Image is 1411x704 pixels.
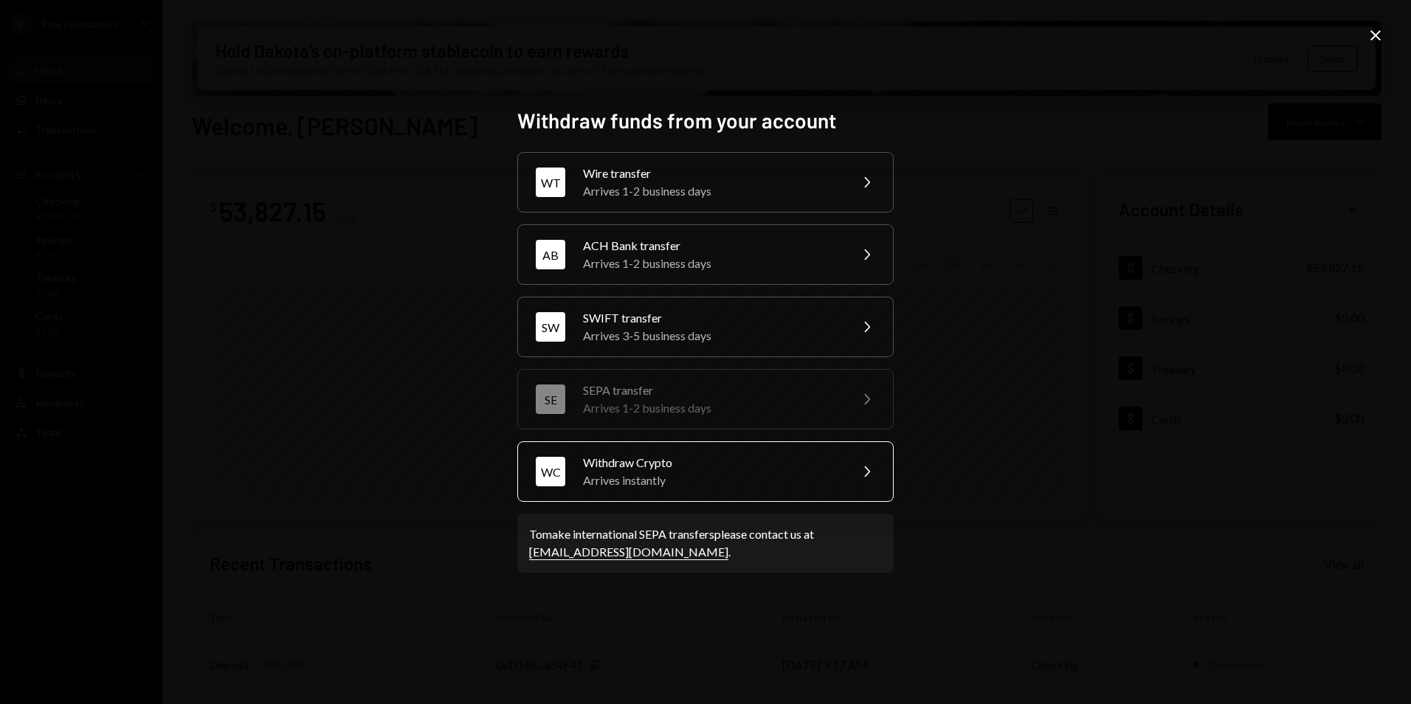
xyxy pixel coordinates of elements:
div: Wire transfer [583,165,840,182]
div: SEPA transfer [583,382,840,399]
div: SWIFT transfer [583,309,840,327]
button: SESEPA transferArrives 1-2 business days [517,369,894,429]
button: WCWithdraw CryptoArrives instantly [517,441,894,502]
a: [EMAIL_ADDRESS][DOMAIN_NAME] [529,545,728,560]
h2: Withdraw funds from your account [517,106,894,135]
div: To make international SEPA transfers please contact us at . [529,525,882,561]
button: SWSWIFT transferArrives 3-5 business days [517,297,894,357]
div: Arrives 1-2 business days [583,255,840,272]
div: ACH Bank transfer [583,237,840,255]
div: AB [536,240,565,269]
div: Withdraw Crypto [583,454,840,472]
div: Arrives 1-2 business days [583,399,840,417]
button: ABACH Bank transferArrives 1-2 business days [517,224,894,285]
div: Arrives instantly [583,472,840,489]
div: Arrives 3-5 business days [583,327,840,345]
div: SE [536,384,565,414]
div: SW [536,312,565,342]
div: Arrives 1-2 business days [583,182,840,200]
button: WTWire transferArrives 1-2 business days [517,152,894,213]
div: WC [536,457,565,486]
div: WT [536,168,565,197]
